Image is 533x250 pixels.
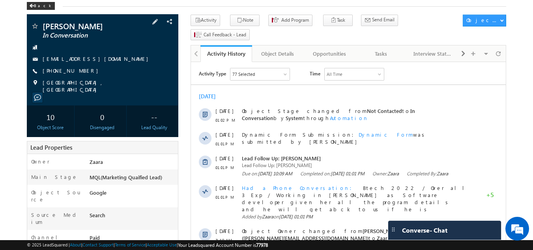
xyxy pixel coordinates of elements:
span: +5 [295,129,303,139]
span: 01:02 PM [24,55,48,62]
a: About [70,242,81,247]
span: [DATE] 01:01 PM [88,152,122,158]
span: Object Stage changed from to by through [51,45,224,59]
div: [DATE] [8,31,34,38]
div: Sales Activity,Program,Email Bounced,Email Link Clicked,Email Marked Spam & 72 more.. [39,6,99,18]
span: Send Email [372,16,395,23]
button: Call Feedback - Lead [191,29,250,41]
span: 10:09 AM [24,203,48,210]
span: Completed on: [109,108,174,115]
a: Contact Support [82,242,114,247]
span: In Conversation [51,45,224,59]
span: Zaara([EMAIL_ADDRESS][DOMAIN_NAME]) [51,173,243,186]
span: Time [119,6,129,18]
div: Lead Quality [132,124,176,131]
div: Object Details [258,49,297,58]
span: Lead Properties [30,143,72,151]
button: Note [230,15,260,26]
span: System [88,201,105,208]
button: Task [323,15,353,26]
div: 10 [29,109,73,124]
span: Limited Seats Available for Executive MTech in VLSI Design - Act Now! [51,218,275,239]
span: 11:49 AM [24,175,48,182]
span: [DATE] 01:01 PM [140,109,174,115]
span: [DATE] [24,69,42,76]
span: © 2025 LeadSquared | | | | | [27,241,268,249]
span: Your Leadsquared Account Number is [178,242,268,248]
a: Opportunities [304,45,355,62]
span: [PERSON_NAME] [PERSON_NAME]([PERSON_NAME][EMAIL_ADDRESS][DOMAIN_NAME]) [51,165,253,179]
a: [EMAIL_ADDRESS][DOMAIN_NAME] [43,55,152,62]
span: Added by on [51,151,281,158]
a: Back [27,2,59,8]
span: 77978 [256,242,268,248]
span: [PHONE_NUMBER] [43,67,102,75]
div: Interview Status [413,49,452,58]
span: New Lead [176,194,199,201]
div: Search [88,211,178,222]
span: [DATE] [24,122,42,130]
div: MQL(Marketing Quaified Lead) [88,173,178,184]
span: Dynamic Form Submission: was submitted by [PERSON_NAME] [51,69,281,83]
div: -- [132,109,176,124]
a: Terms of Service [115,242,146,247]
span: Completed By: [216,108,257,115]
span: [DATE] 10:09 AM [67,109,101,115]
span: 10:09 AM [24,227,48,234]
button: Activity [191,15,220,26]
span: Activity Type [8,6,35,18]
label: Main Stage [31,173,78,180]
span: Automation [139,53,178,59]
a: Interview Status [407,45,459,62]
span: 01:01 PM [24,78,48,85]
span: [DATE] [24,218,42,225]
div: Back [27,2,55,10]
span: Not Contacted [51,194,217,208]
button: Add Program [268,15,312,26]
span: Zaara [196,109,208,115]
span: Add Program [281,17,309,24]
a: Object Details [252,45,304,62]
span: Lead Follow Up: [PERSON_NAME] [51,100,281,107]
span: Automation [69,218,108,224]
span: Object Owner changed from to by . [51,165,253,186]
span: Manager Marketing [106,180,153,186]
span: [DATE] [24,93,42,100]
div: Google [88,189,178,200]
span: Call Feedback - Lead [204,31,246,38]
span: Converse - Chat [402,227,447,234]
span: Had a Phone Conversation [51,122,166,129]
span: Zaara [90,158,103,165]
button: Object Actions [463,15,506,26]
img: carter-drag [390,226,396,233]
a: Activity History [200,45,252,62]
span: Zaara [71,152,82,158]
span: Owner: [181,108,208,115]
label: Channel [31,234,64,241]
span: [DATE] [24,165,42,173]
span: In Conversation [43,32,136,39]
span: [DATE] [24,194,42,201]
span: Sent email with subject [51,218,199,224]
div: Paid [88,234,178,245]
div: by GagandipSingh [PERSON_NAME]<[PERSON_NAME][EMAIL_ADDRESS][DOMAIN_NAME]>. [51,218,281,245]
span: Lead Follow Up: [PERSON_NAME] [51,93,281,100]
span: [PERSON_NAME] [43,22,136,30]
div: Activity History [206,50,246,57]
div: Object Actions [466,17,500,24]
label: Source Medium [31,211,82,226]
span: Due on: [51,108,101,115]
span: Zaara [246,109,257,115]
span: [GEOGRAPHIC_DATA], [GEOGRAPHIC_DATA] [43,79,165,93]
div: Tasks [362,49,400,58]
div: Disengaged [80,124,124,131]
span: Automation [132,201,170,208]
a: Tasks [355,45,407,62]
span: System [95,53,112,59]
span: Dynamic Form [168,69,222,76]
span: 01:01 PM [24,132,48,139]
label: Object Source [31,189,82,203]
span: Not Contacted [176,45,211,52]
div: 77 Selected [41,9,64,16]
div: 0 [80,109,124,124]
